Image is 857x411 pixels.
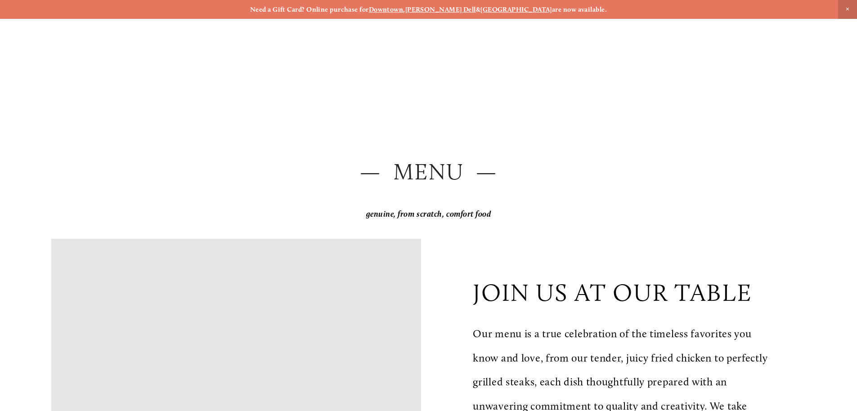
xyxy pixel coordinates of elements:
[51,156,805,188] h2: — Menu —
[403,5,405,13] strong: ,
[405,5,476,13] a: [PERSON_NAME] Dell
[476,5,480,13] strong: &
[250,5,369,13] strong: Need a Gift Card? Online purchase for
[369,5,404,13] a: Downtown
[552,5,607,13] strong: are now available.
[480,5,552,13] a: [GEOGRAPHIC_DATA]
[473,278,752,307] p: join us at our table
[366,209,491,219] em: genuine, from scratch, comfort food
